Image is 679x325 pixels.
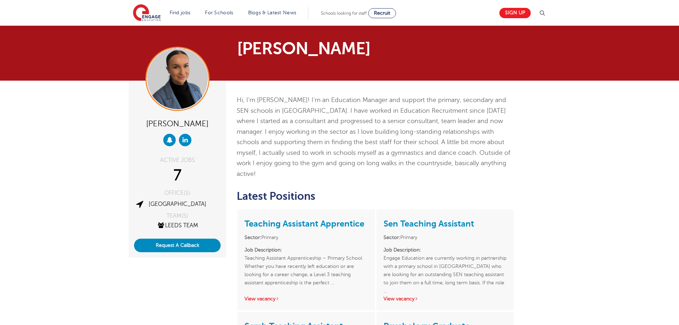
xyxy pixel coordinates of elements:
a: For Schools [205,10,233,15]
a: Recruit [368,8,396,18]
div: [PERSON_NAME] [134,116,221,130]
a: Teaching Assistant Apprentice [245,219,364,229]
a: View vacancy [245,296,279,301]
span: Schools looking for staff [321,11,367,16]
button: Request A Callback [134,239,221,252]
div: ACTIVE JOBS [134,157,221,163]
div: TEAM(S) [134,213,221,219]
strong: Job Description: [384,247,421,253]
strong: Job Description: [245,247,282,253]
a: Leeds Team [157,222,198,229]
li: Primary [245,233,367,242]
a: [GEOGRAPHIC_DATA] [149,201,206,207]
img: Engage Education [133,4,161,22]
strong: Sector: [245,235,261,240]
li: Primary [384,233,506,242]
a: Find jobs [170,10,191,15]
a: View vacancy [384,296,418,301]
div: OFFICE(S) [134,190,221,196]
div: 7 [134,167,221,184]
p: Hi, I’m [PERSON_NAME]! I’m an Education Manager and support the primary, secondary and SEN school... [237,95,514,179]
h1: [PERSON_NAME] [237,40,406,57]
a: Sen Teaching Assistant [384,219,474,229]
h2: Latest Positions [237,190,514,202]
span: Recruit [374,10,390,16]
a: Sign up [499,8,531,18]
p: Teaching Assistant Apprenticeship – Primary School Whether you have recently left education or ar... [245,246,367,287]
a: Blogs & Latest News [248,10,297,15]
strong: Sector: [384,235,400,240]
p: Engage Education are currently working in partnership with a primary school in [GEOGRAPHIC_DATA] ... [384,246,506,287]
